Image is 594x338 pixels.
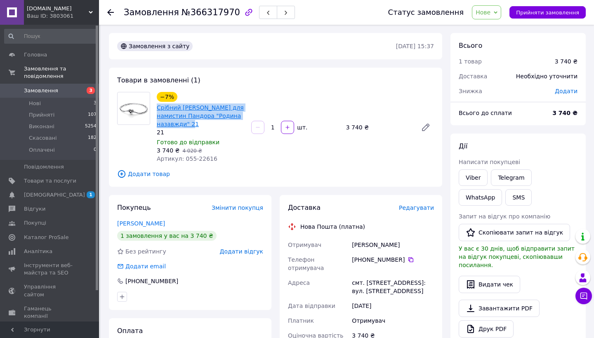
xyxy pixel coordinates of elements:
div: Статус замовлення [388,8,464,16]
span: Дата відправки [288,303,335,309]
span: Нове [476,9,490,16]
span: Товари та послуги [24,177,76,185]
span: Каталог ProSale [24,234,68,241]
span: 1 товар [459,58,482,65]
img: Срібний браслет Пандора для намистин Пандора "Родина назавжди" 21 [118,92,150,124]
span: Нові [29,100,41,107]
span: Запит на відгук про компанію [459,213,550,220]
span: Замовлення [24,87,58,94]
span: 4 020 ₴ [182,148,202,154]
span: Змінити покупця [212,204,263,211]
span: Додати товар [117,169,434,178]
div: Необхідно уточнити [511,67,582,85]
span: Прийняті [29,111,54,119]
button: Прийняти замовлення [509,6,586,19]
span: У вас є 30 днів, щоб відправити запит на відгук покупцеві, скопіювавши посилання. [459,245,575,268]
span: Повідомлення [24,163,64,171]
span: Доставка [288,204,321,211]
div: Повернутися назад [107,8,114,16]
a: Редагувати [417,119,434,136]
div: [PERSON_NAME] [350,237,436,252]
span: 3 [87,87,95,94]
span: Написати покупцеві [459,159,520,165]
div: [PHONE_NUMBER] [125,277,179,285]
span: Отримувач [288,242,321,248]
button: Чат з покупцем [575,288,592,304]
span: Виконані [29,123,54,130]
span: Всього до сплати [459,110,512,116]
button: Видати чек [459,276,520,293]
span: 3 740 ₴ [157,147,179,154]
span: Доставка [459,73,487,80]
span: [DEMOGRAPHIC_DATA] [24,191,85,199]
div: [PHONE_NUMBER] [352,256,434,264]
span: Аналітика [24,248,52,255]
div: −7% [157,92,177,102]
div: 1 замовлення у вас на 3 740 ₴ [117,231,217,241]
span: Додати відгук [220,248,263,255]
div: [DATE] [350,298,436,313]
span: white-orchid.com.ua [27,5,89,12]
div: 3 740 ₴ [555,57,577,66]
span: Управління сайтом [24,283,76,298]
span: Покупці [24,219,46,227]
div: Нова Пошта (платна) [298,223,367,231]
span: Інструменти веб-майстра та SEO [24,262,76,277]
div: Додати email [116,262,167,270]
span: 0 [94,146,97,154]
span: Телефон отримувача [288,256,324,271]
span: Знижка [459,88,482,94]
div: смт. [STREET_ADDRESS]: вул. [STREET_ADDRESS] [350,275,436,298]
a: [PERSON_NAME] [117,220,165,227]
a: Viber [459,169,488,186]
span: Покупець [117,204,151,211]
span: Прийняти замовлення [516,9,579,16]
span: Всього [459,42,482,49]
div: Отримувач [350,313,436,328]
span: Замовлення [124,7,179,17]
button: SMS [505,189,532,206]
span: Оплата [117,327,143,335]
time: [DATE] 15:37 [396,43,434,49]
a: Друк PDF [459,320,514,338]
a: WhatsApp [459,189,502,206]
span: Адреса [288,279,310,286]
span: Додати [555,88,577,94]
span: Дії [459,142,467,150]
span: 107 [88,111,97,119]
button: Скопіювати запит на відгук [459,224,570,241]
span: Без рейтингу [125,248,166,255]
input: Пошук [4,29,97,44]
span: №366317970 [181,7,240,17]
b: 3 740 ₴ [552,110,577,116]
div: 21 [157,128,245,136]
span: 3 [94,100,97,107]
span: Платник [288,317,314,324]
span: Скасовані [29,134,57,142]
span: Замовлення та повідомлення [24,65,99,80]
span: Головна [24,51,47,59]
span: Артикул: 055-22616 [157,155,217,162]
span: Товари в замовленні (1) [117,76,200,84]
div: Замовлення з сайту [117,41,193,51]
a: Telegram [491,169,531,186]
span: Гаманець компанії [24,305,76,320]
div: шт. [295,123,308,131]
span: Оплачені [29,146,55,154]
span: Відгуки [24,205,45,213]
a: Завантажити PDF [459,300,540,317]
a: Срібний [PERSON_NAME] для намистин Пандора "Родина назавжди" 21 [157,104,244,127]
div: Ваш ID: 3803061 [27,12,99,20]
span: Редагувати [399,204,434,211]
span: 1 [87,191,95,198]
span: Готово до відправки [157,139,219,146]
div: 3 740 ₴ [343,122,414,133]
span: 182 [88,134,97,142]
div: Додати email [125,262,167,270]
span: 5254 [85,123,97,130]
